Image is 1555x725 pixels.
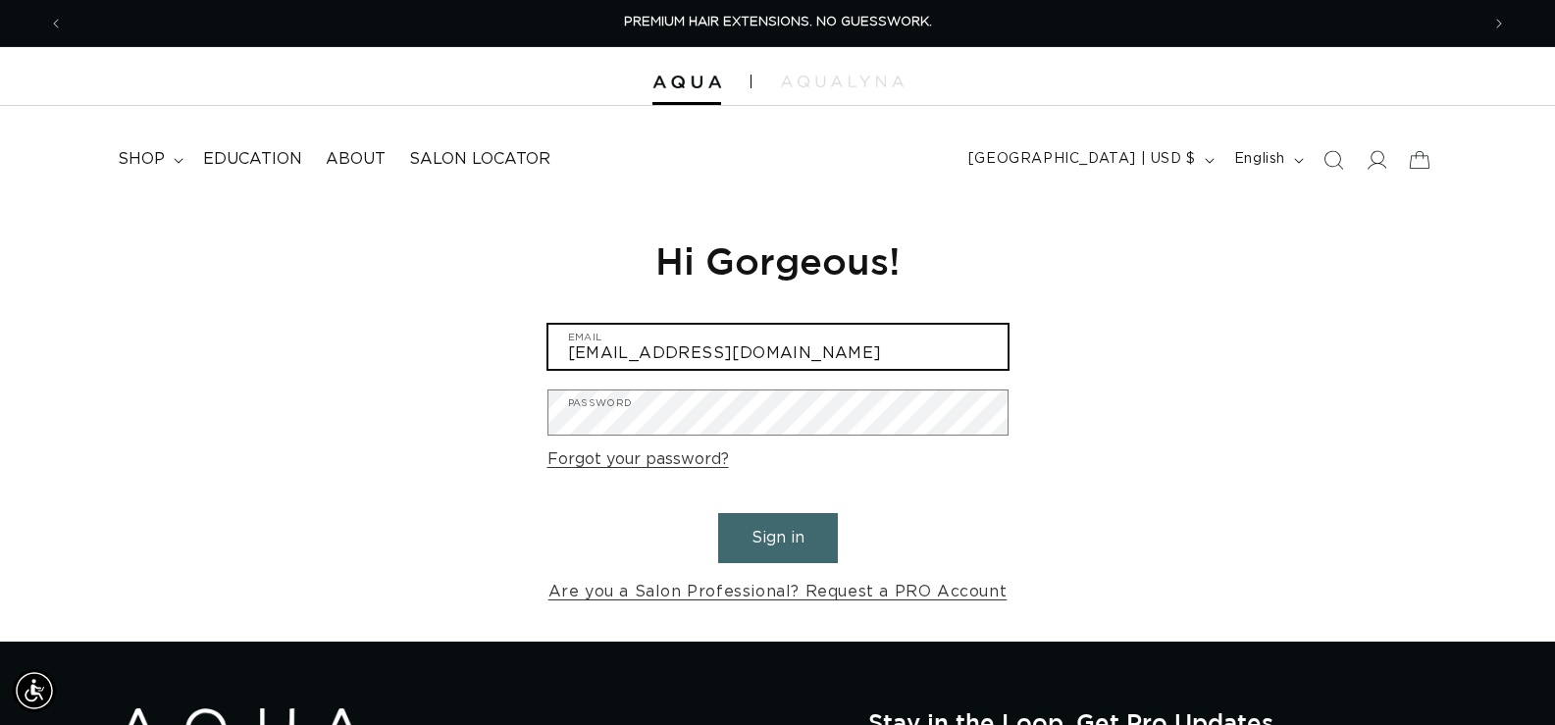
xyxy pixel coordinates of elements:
a: Education [191,137,314,181]
a: About [314,137,397,181]
button: English [1222,141,1312,179]
input: Email [548,325,1008,369]
div: Accessibility Menu [13,669,56,712]
summary: Search [1312,138,1355,181]
img: Aqua Hair Extensions [652,76,721,89]
a: Salon Locator [397,137,562,181]
h1: Hi Gorgeous! [547,236,1009,285]
span: Salon Locator [409,149,550,170]
button: Sign in [718,513,838,563]
iframe: Chat Widget [1294,513,1555,725]
span: shop [118,149,165,170]
span: [GEOGRAPHIC_DATA] | USD $ [968,149,1196,170]
button: Next announcement [1477,5,1521,42]
span: PREMIUM HAIR EXTENSIONS. NO GUESSWORK. [624,16,932,28]
a: Forgot your password? [547,445,729,474]
span: About [326,149,386,170]
span: Education [203,149,302,170]
button: Previous announcement [34,5,78,42]
span: English [1234,149,1285,170]
img: aqualyna.com [781,76,904,87]
summary: shop [106,137,191,181]
button: [GEOGRAPHIC_DATA] | USD $ [957,141,1222,179]
a: Are you a Salon Professional? Request a PRO Account [548,578,1008,606]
